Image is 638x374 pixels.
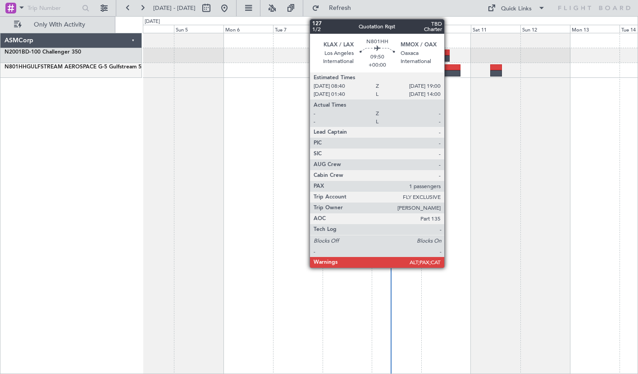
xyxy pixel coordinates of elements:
[308,1,362,15] button: Refresh
[5,64,141,70] a: N801HHGULFSTREAM AEROSPACE G-5 Gulfstream 5
[10,18,98,32] button: Only With Activity
[520,25,570,33] div: Sun 12
[5,64,27,70] span: N801HH
[321,5,359,11] span: Refresh
[570,25,620,33] div: Mon 13
[471,25,520,33] div: Sat 11
[421,25,471,33] div: Fri 10
[501,5,532,14] div: Quick Links
[483,1,550,15] button: Quick Links
[323,25,372,33] div: Wed 8
[145,18,160,26] div: [DATE]
[153,4,196,12] span: [DATE] - [DATE]
[5,50,81,55] a: N2001BD-100 Challenger 350
[223,25,273,33] div: Mon 6
[23,22,95,28] span: Only With Activity
[27,1,79,15] input: Trip Number
[174,25,223,33] div: Sun 5
[124,25,174,33] div: Sat 4
[372,25,421,33] div: Thu 9
[5,50,22,55] span: N2001
[273,25,323,33] div: Tue 7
